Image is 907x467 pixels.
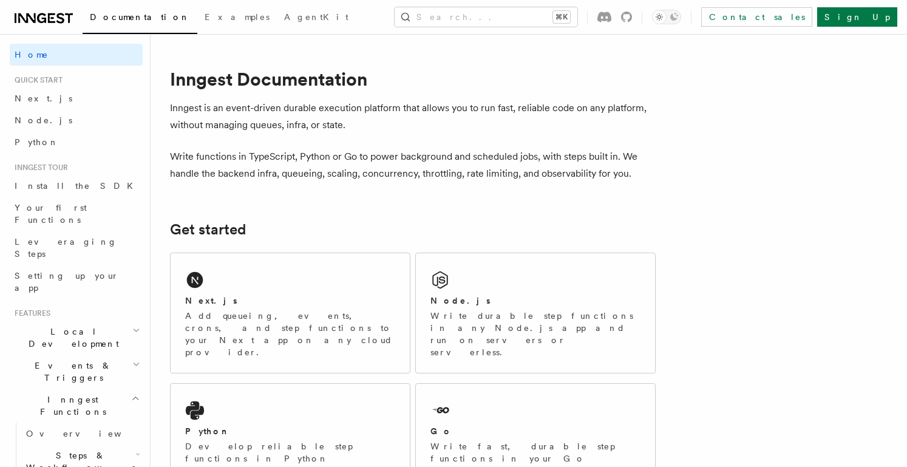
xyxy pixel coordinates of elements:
p: Add queueing, events, crons, and step functions to your Next app on any cloud provider. [185,310,395,358]
span: Documentation [90,12,190,22]
a: Next.jsAdd queueing, events, crons, and step functions to your Next app on any cloud provider. [170,253,410,373]
h2: Next.js [185,295,237,307]
button: Events & Triggers [10,355,143,389]
a: Install the SDK [10,175,143,197]
span: Home [15,49,49,61]
span: Quick start [10,75,63,85]
span: Leveraging Steps [15,237,117,259]
span: Local Development [10,326,132,350]
span: Install the SDK [15,181,140,191]
span: Your first Functions [15,203,87,225]
a: Python [10,131,143,153]
a: Overview [21,423,143,445]
a: Home [10,44,143,66]
h2: Node.js [430,295,491,307]
span: Inngest tour [10,163,68,172]
button: Toggle dark mode [652,10,681,24]
h2: Python [185,425,230,437]
h2: Go [430,425,452,437]
span: Events & Triggers [10,360,132,384]
a: Documentation [83,4,197,34]
a: Examples [197,4,277,33]
h1: Inngest Documentation [170,68,656,90]
a: Node.js [10,109,143,131]
span: Examples [205,12,270,22]
a: Your first Functions [10,197,143,231]
span: Inngest Functions [10,394,131,418]
kbd: ⌘K [553,11,570,23]
p: Write functions in TypeScript, Python or Go to power background and scheduled jobs, with steps bu... [170,148,656,182]
span: Features [10,308,50,318]
a: AgentKit [277,4,356,33]
span: Next.js [15,94,72,103]
span: Python [15,137,59,147]
a: Leveraging Steps [10,231,143,265]
a: Next.js [10,87,143,109]
span: Setting up your app [15,271,119,293]
p: Write durable step functions in any Node.js app and run on servers or serverless. [430,310,640,358]
a: Get started [170,221,246,238]
a: Setting up your app [10,265,143,299]
button: Local Development [10,321,143,355]
span: Node.js [15,115,72,125]
a: Contact sales [701,7,812,27]
button: Search...⌘K [395,7,577,27]
a: Sign Up [817,7,897,27]
span: AgentKit [284,12,348,22]
span: Overview [26,429,151,438]
button: Inngest Functions [10,389,143,423]
p: Inngest is an event-driven durable execution platform that allows you to run fast, reliable code ... [170,100,656,134]
a: Node.jsWrite durable step functions in any Node.js app and run on servers or serverless. [415,253,656,373]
